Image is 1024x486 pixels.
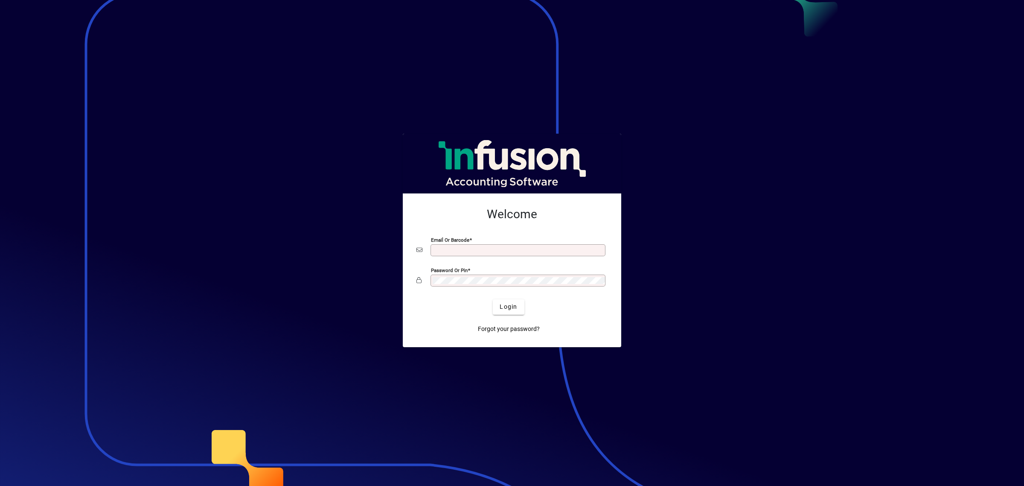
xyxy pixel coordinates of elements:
span: Forgot your password? [478,325,540,334]
span: Login [500,302,517,311]
a: Forgot your password? [474,322,543,337]
button: Login [493,299,524,315]
mat-label: Email or Barcode [431,237,469,243]
h2: Welcome [416,207,608,222]
mat-label: Password or Pin [431,267,468,273]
